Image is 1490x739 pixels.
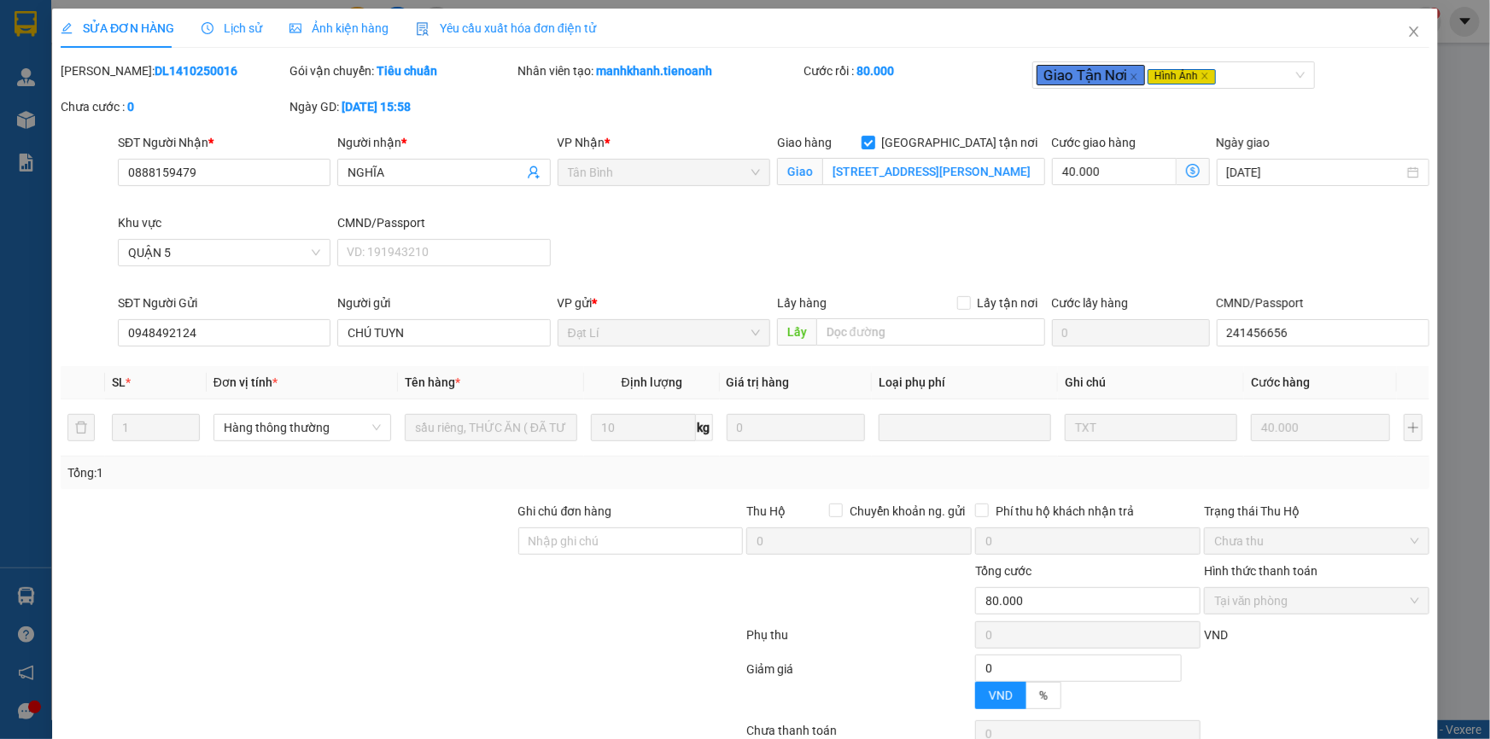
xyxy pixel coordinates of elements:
[1407,25,1421,38] span: close
[1217,294,1429,312] div: CMND/Passport
[155,64,237,78] b: DL1410250016
[1130,73,1138,81] span: close
[405,414,577,441] input: VD: Bàn, Ghế
[1186,164,1200,177] span: dollar-circle
[777,158,822,185] span: Giao
[416,21,596,35] span: Yêu cầu xuất hóa đơn điện tử
[202,22,213,34] span: clock-circle
[822,158,1045,185] input: Giao tận nơi
[568,160,760,185] span: Tân Bình
[1204,628,1228,642] span: VND
[875,133,1045,152] span: [GEOGRAPHIC_DATA] tận nơi
[1252,414,1391,441] input: 0
[558,294,770,312] div: VP gửi
[61,22,73,34] span: edit
[1037,65,1145,85] span: Giao Tận Nơi
[558,136,605,149] span: VP Nhận
[118,294,330,312] div: SĐT Người Gửi
[1052,158,1177,185] input: Cước giao hàng
[622,375,682,389] span: Định lượng
[518,504,612,518] label: Ghi chú đơn hàng
[416,22,429,36] img: icon
[61,97,286,116] div: Chưa cước :
[1404,414,1423,441] button: plus
[1252,375,1311,389] span: Cước hàng
[989,502,1141,521] span: Phí thu hộ khách nhận trả
[1058,366,1244,399] th: Ghi chú
[1390,9,1438,56] button: Close
[746,504,786,518] span: Thu Hộ
[61,21,174,35] span: SỬA ĐƠN HÀNG
[289,97,515,116] div: Ngày GD:
[971,294,1045,312] span: Lấy tận nơi
[727,414,866,441] input: 0
[118,133,330,152] div: SĐT Người Nhận
[527,166,540,179] span: user-add
[1217,136,1271,149] label: Ngày giao
[777,136,832,149] span: Giao hàng
[118,213,330,232] div: Khu vực
[856,64,894,78] b: 80.000
[1052,296,1129,310] label: Cước lấy hàng
[202,21,262,35] span: Lịch sử
[1148,69,1216,84] span: Hình Ảnh
[1052,136,1136,149] label: Cước giao hàng
[518,61,801,80] div: Nhân viên tạo:
[289,61,515,80] div: Gói vận chuyển:
[67,414,95,441] button: delete
[128,240,320,265] span: QUẬN 5
[975,564,1031,578] span: Tổng cước
[1201,72,1209,80] span: close
[1214,528,1419,554] span: Chưa thu
[745,660,974,717] div: Giảm giá
[112,375,126,389] span: SL
[727,375,790,389] span: Giá trị hàng
[777,318,816,346] span: Lấy
[568,320,760,346] span: Đạt Lí
[597,64,713,78] b: manhkhanh.tienoanh
[337,294,550,312] div: Người gửi
[989,689,1013,702] span: VND
[405,375,460,389] span: Tên hàng
[1204,564,1318,578] label: Hình thức thanh toán
[843,502,972,521] span: Chuyển khoản ng. gửi
[518,527,744,555] input: Ghi chú đơn hàng
[377,64,437,78] b: Tiêu chuẩn
[289,22,301,34] span: picture
[1204,502,1429,521] div: Trạng thái Thu Hộ
[213,375,278,389] span: Đơn vị tính
[1065,414,1237,441] input: Ghi Chú
[61,61,286,80] div: [PERSON_NAME]:
[1052,319,1210,346] input: Cước lấy hàng
[803,61,1029,80] div: Cước rồi :
[1039,689,1048,702] span: %
[872,366,1058,399] th: Loại phụ phí
[816,318,1045,346] input: Dọc đường
[1227,163,1404,182] input: Ngày giao
[745,626,974,655] div: Phụ thu
[1214,588,1419,614] span: Tại văn phòng
[337,213,550,232] div: CMND/Passport
[289,21,389,35] span: Ảnh kiện hàng
[224,415,381,440] span: Hàng thông thường
[777,296,827,310] span: Lấy hàng
[67,463,576,482] div: Tổng: 1
[342,100,411,113] b: [DATE] 15:58
[337,133,550,152] div: Người nhận
[127,100,134,113] b: 0
[696,414,713,441] span: kg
